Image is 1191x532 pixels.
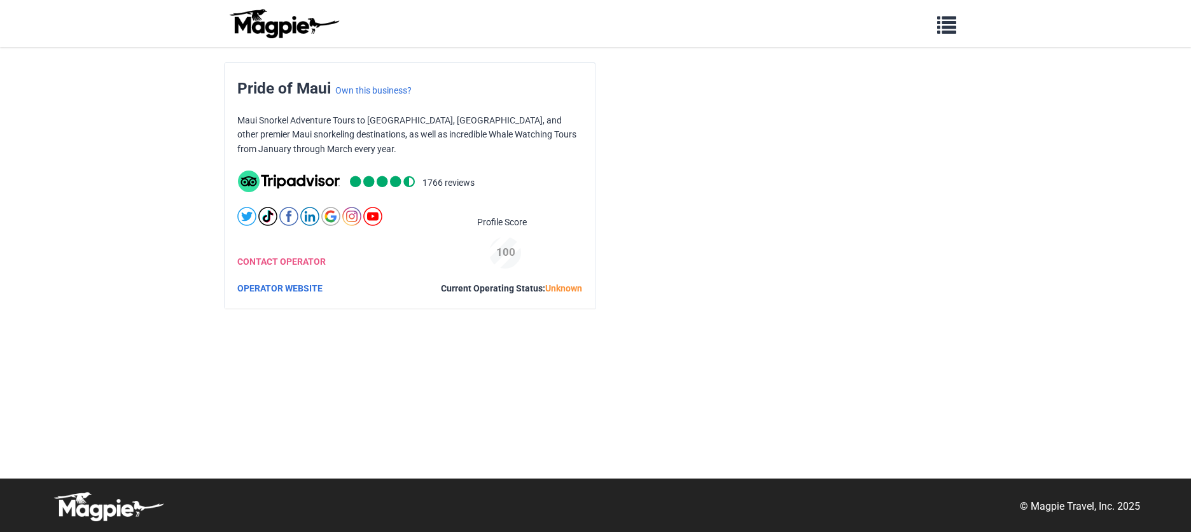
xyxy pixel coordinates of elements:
[237,283,323,293] a: OPERATOR WEBSITE
[237,113,582,156] p: Maui Snorkel Adventure Tours to [GEOGRAPHIC_DATA], [GEOGRAPHIC_DATA], and other premier Maui snor...
[238,171,340,192] img: tripadvisor_background-ebb97188f8c6c657a79ad20e0caa6051.svg
[226,8,341,39] img: logo-ab69f6fb50320c5b225c76a69d11143b.png
[237,207,256,226] img: twitter-round-01-cd1e625a8cae957d25deef6d92bf4839.svg
[300,207,319,226] img: linkedin-round-01-4bc9326eb20f8e88ec4be7e8773b84b7.svg
[1020,498,1140,515] p: © Magpie Travel, Inc. 2025
[422,176,475,192] li: 1766 reviews
[342,207,361,226] img: instagram-round-01-d873700d03cfe9216e9fb2676c2aa726.svg
[335,85,412,95] a: Own this business?
[363,207,382,226] img: youtube-round-01-0acef599b0341403c37127b094ecd7da.svg
[51,491,165,522] img: logo-white-d94fa1abed81b67a048b3d0f0ab5b955.png
[279,207,298,226] img: facebook-round-01-50ddc191f871d4ecdbe8252d2011563a.svg
[545,283,582,293] span: Unknown
[484,244,527,261] div: 100
[321,207,340,226] img: google-round-01-4c7ae292eccd65b64cc32667544fd5c1.svg
[477,215,527,229] span: Profile Score
[237,79,331,97] span: Pride of Maui
[237,256,326,267] a: CONTACT OPERATOR
[258,207,277,226] img: tiktok-round-01-ca200c7ba8d03f2cade56905edf8567d.svg
[441,281,582,295] div: Current Operating Status:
